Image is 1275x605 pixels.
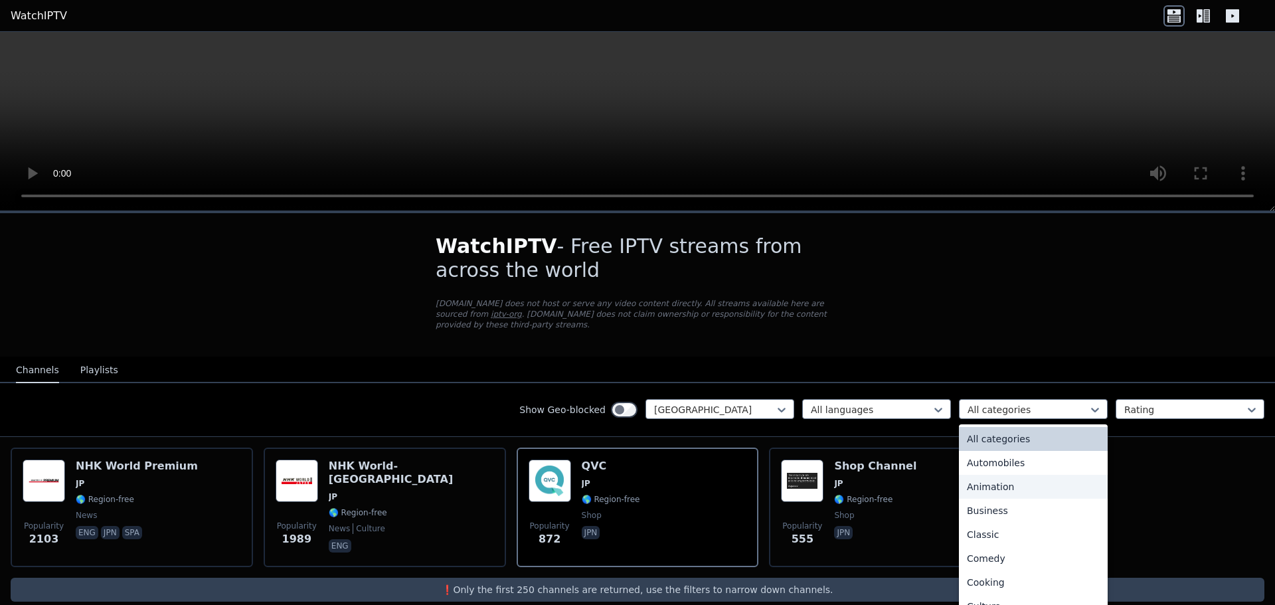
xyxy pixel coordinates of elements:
span: JP [834,478,843,489]
p: eng [329,539,351,553]
div: Automobiles [959,451,1108,475]
img: NHK World-Japan [276,460,318,502]
span: 🌎 Region-free [76,494,134,505]
span: 🌎 Region-free [834,494,892,505]
img: QVC [529,460,571,502]
p: ❗️Only the first 250 channels are returned, use the filters to narrow down channels. [16,583,1259,596]
span: shop [834,510,854,521]
span: JP [329,491,337,502]
div: Cooking [959,570,1108,594]
span: WatchIPTV [436,234,557,258]
button: Channels [16,358,59,383]
span: 555 [792,531,813,547]
div: Comedy [959,547,1108,570]
span: news [76,510,97,521]
h6: NHK World Premium [76,460,198,473]
div: Animation [959,475,1108,499]
a: iptv-org [491,309,522,319]
p: jpn [101,526,120,539]
img: NHK World Premium [23,460,65,502]
h6: NHK World-[GEOGRAPHIC_DATA] [329,460,494,486]
h1: - Free IPTV streams from across the world [436,234,839,282]
span: 🌎 Region-free [582,494,640,505]
span: 1989 [282,531,312,547]
span: Popularity [24,521,64,531]
span: Popularity [277,521,317,531]
div: All categories [959,427,1108,451]
span: culture [353,523,385,534]
label: Show Geo-blocked [519,403,606,416]
img: Shop Channel [781,460,823,502]
h6: Shop Channel [834,460,916,473]
h6: QVC [582,460,640,473]
span: 872 [539,531,560,547]
span: JP [582,478,590,489]
p: spa [122,526,142,539]
a: WatchIPTV [11,8,67,24]
button: Playlists [80,358,118,383]
p: jpn [582,526,600,539]
span: Popularity [782,521,822,531]
p: eng [76,526,98,539]
p: [DOMAIN_NAME] does not host or serve any video content directly. All streams available here are s... [436,298,839,330]
span: JP [76,478,84,489]
span: news [329,523,350,534]
span: 🌎 Region-free [329,507,387,518]
div: Business [959,499,1108,523]
span: Popularity [530,521,570,531]
div: Classic [959,523,1108,547]
p: jpn [834,526,853,539]
span: 2103 [29,531,59,547]
span: shop [582,510,602,521]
